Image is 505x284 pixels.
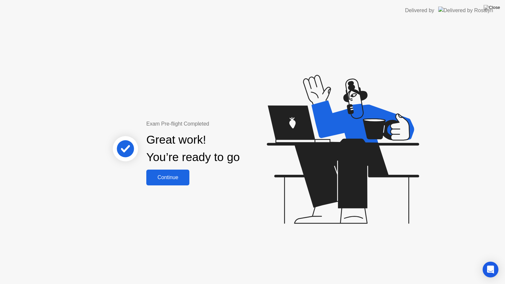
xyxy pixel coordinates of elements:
[484,5,500,10] img: Close
[146,131,240,166] div: Great work! You’re ready to go
[146,170,189,185] button: Continue
[146,120,282,128] div: Exam Pre-flight Completed
[438,7,493,14] img: Delivered by Rosalyn
[483,262,498,277] div: Open Intercom Messenger
[405,7,434,14] div: Delivered by
[148,175,187,180] div: Continue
